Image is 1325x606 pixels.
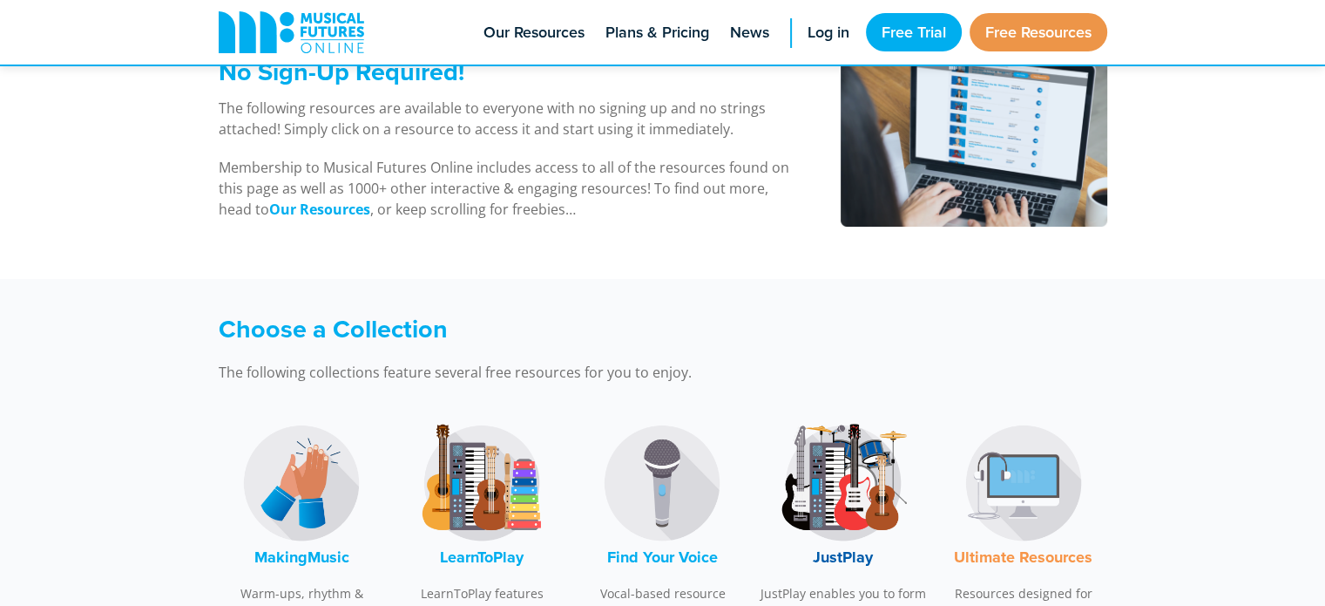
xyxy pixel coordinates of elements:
[483,21,585,44] span: Our Resources
[607,546,718,569] font: Find Your Voice
[730,21,769,44] span: News
[219,314,898,344] h3: Choose a Collection
[269,200,370,220] a: Our Resources
[958,418,1089,548] img: Music Technology Logo
[219,157,796,220] p: Membership to Musical Futures Online includes access to all of the resources found on this page a...
[236,418,367,548] img: MakingMusic Logo
[219,362,898,383] p: The following collections feature several free resources for you to enjoy.
[866,13,962,51] a: Free Trial
[219,98,796,140] p: The following resources are available to everyone with no signing up and no strings attached! Sim...
[597,418,727,548] img: Find Your Voice Logo
[219,53,464,90] span: No Sign-Up Required!
[440,546,524,569] font: LearnToPlay
[416,418,547,548] img: LearnToPlay Logo
[808,21,849,44] span: Log in
[605,21,709,44] span: Plans & Pricing
[254,546,349,569] font: MakingMusic
[970,13,1107,51] a: Free Resources
[269,200,370,219] strong: Our Resources
[778,418,909,548] img: JustPlay Logo
[954,546,1092,569] font: Ultimate Resources
[813,546,873,569] font: JustPlay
